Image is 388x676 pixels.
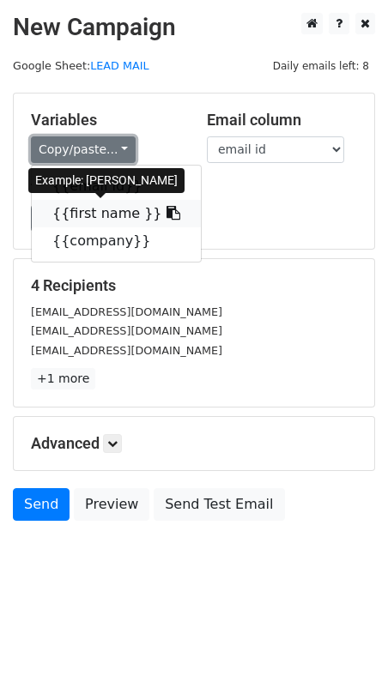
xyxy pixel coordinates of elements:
[31,434,357,453] h5: Advanced
[31,276,357,295] h5: 4 Recipients
[31,324,222,337] small: [EMAIL_ADDRESS][DOMAIN_NAME]
[74,488,149,521] a: Preview
[31,368,95,389] a: +1 more
[207,111,357,130] h5: Email column
[13,59,149,72] small: Google Sheet:
[32,227,201,255] a: {{company}}
[267,59,375,72] a: Daily emails left: 8
[13,13,375,42] h2: New Campaign
[31,136,136,163] a: Copy/paste...
[32,200,201,227] a: {{first name }}
[28,168,185,193] div: Example: [PERSON_NAME]
[90,59,149,72] a: LEAD MAIL
[31,305,222,318] small: [EMAIL_ADDRESS][DOMAIN_NAME]
[31,344,222,357] small: [EMAIL_ADDRESS][DOMAIN_NAME]
[154,488,284,521] a: Send Test Email
[13,488,70,521] a: Send
[267,57,375,75] span: Daily emails left: 8
[302,594,388,676] iframe: Chat Widget
[31,111,181,130] h5: Variables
